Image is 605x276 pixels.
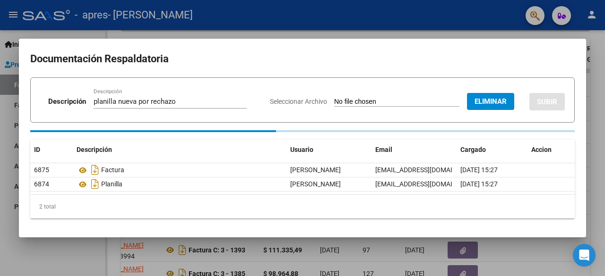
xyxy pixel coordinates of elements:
span: Seleccionar Archivo [270,98,327,105]
span: Usuario [290,146,313,153]
p: Descripción [48,96,86,107]
i: Descargar documento [89,176,101,192]
span: Cargado [460,146,486,153]
datatable-header-cell: Usuario [286,140,372,160]
span: [EMAIL_ADDRESS][DOMAIN_NAME] [375,166,480,174]
span: Email [375,146,392,153]
span: [DATE] 15:27 [460,180,498,188]
span: 6874 [34,180,49,188]
datatable-header-cell: Cargado [457,140,527,160]
datatable-header-cell: Email [372,140,457,160]
div: Factura [77,162,283,177]
button: SUBIR [529,93,565,110]
span: [DATE] 15:27 [460,166,498,174]
span: [PERSON_NAME] [290,166,341,174]
span: Accion [531,146,552,153]
i: Descargar documento [89,162,101,177]
div: 2 total [30,195,575,218]
datatable-header-cell: Descripción [73,140,286,160]
span: [PERSON_NAME] [290,180,341,188]
button: Eliminar [467,93,514,110]
span: [EMAIL_ADDRESS][DOMAIN_NAME] [375,180,480,188]
datatable-header-cell: ID [30,140,73,160]
span: Descripción [77,146,112,153]
h2: Documentación Respaldatoria [30,50,575,68]
span: 6875 [34,166,49,174]
datatable-header-cell: Accion [527,140,575,160]
span: Eliminar [475,97,507,106]
div: Open Intercom Messenger [573,244,596,267]
span: SUBIR [537,98,557,106]
span: ID [34,146,40,153]
div: Planilla [77,176,283,192]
